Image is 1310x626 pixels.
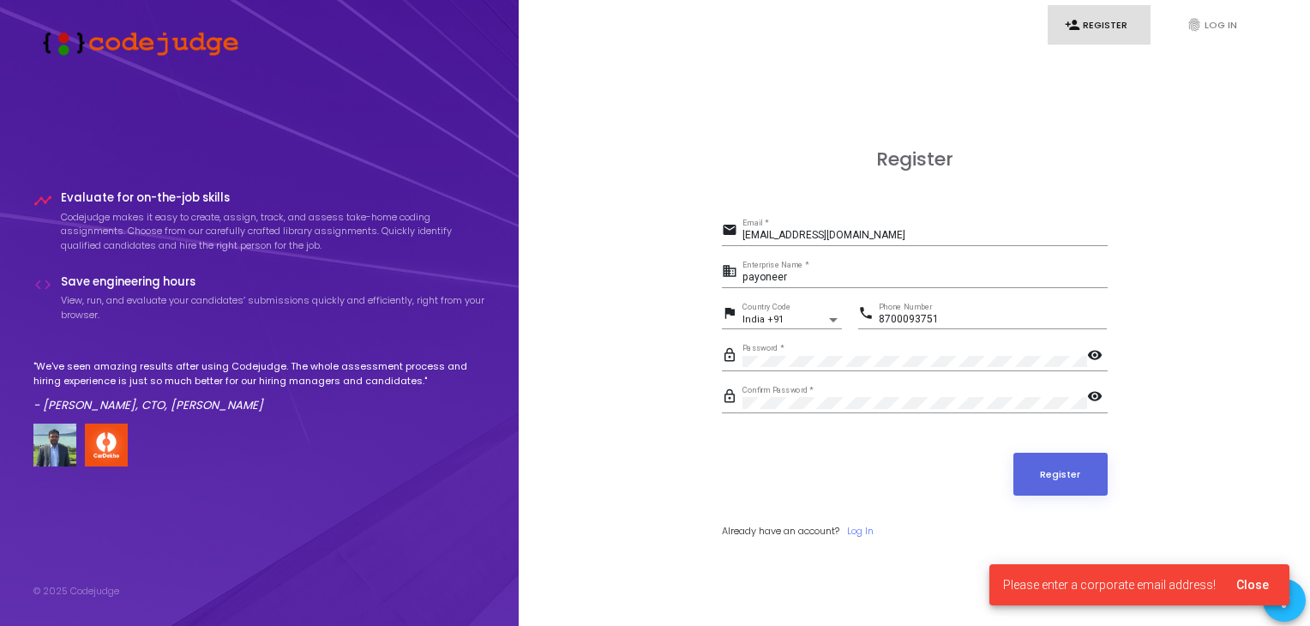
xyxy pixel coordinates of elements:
a: fingerprintLog In [1169,5,1272,45]
img: company-logo [85,424,128,466]
mat-icon: email [722,221,742,242]
img: user image [33,424,76,466]
mat-icon: visibility [1087,346,1108,367]
mat-icon: business [722,262,742,283]
span: India +91 [742,314,784,325]
input: Enterprise Name [742,272,1108,284]
p: View, run, and evaluate your candidates’ submissions quickly and efficiently, right from your bro... [61,293,486,322]
span: Please enter a corporate email address! [1003,576,1216,593]
input: Phone Number [879,314,1107,326]
mat-icon: lock_outline [722,346,742,367]
div: © 2025 Codejudge [33,584,119,599]
h4: Evaluate for on-the-job skills [61,191,486,205]
p: Codejudge makes it easy to create, assign, track, and assess take-home coding assignments. Choose... [61,210,486,253]
em: - [PERSON_NAME], CTO, [PERSON_NAME] [33,397,263,413]
h4: Save engineering hours [61,275,486,289]
i: fingerprint [1187,17,1202,33]
span: Already have an account? [722,524,839,538]
mat-icon: visibility [1087,388,1108,408]
p: "We've seen amazing results after using Codejudge. The whole assessment process and hiring experi... [33,359,486,388]
h3: Register [722,148,1108,171]
mat-icon: phone [858,304,879,325]
i: person_add [1065,17,1080,33]
mat-icon: lock_outline [722,388,742,408]
i: code [33,275,52,294]
a: person_addRegister [1048,5,1151,45]
a: Log In [847,524,874,539]
button: Register [1013,453,1108,496]
mat-icon: flag [722,304,742,325]
button: Close [1223,569,1283,600]
input: Email [742,230,1108,242]
i: timeline [33,191,52,210]
span: Close [1236,578,1269,592]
